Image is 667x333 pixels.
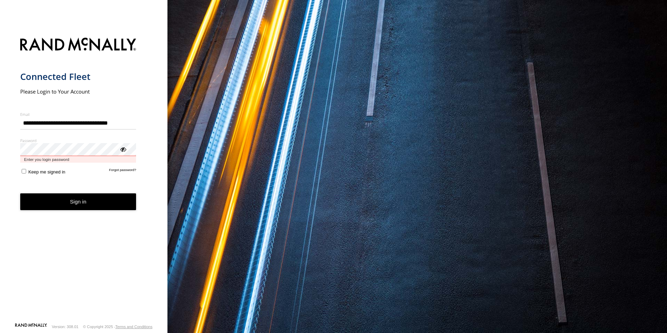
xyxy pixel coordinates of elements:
[20,71,136,82] h1: Connected Fleet
[20,138,136,143] label: Password
[83,325,152,329] div: © Copyright 2025 -
[20,193,136,210] button: Sign in
[20,156,136,163] span: Enter you login password
[20,36,136,54] img: Rand McNally
[20,112,136,117] label: Email
[109,168,136,175] a: Forgot password?
[15,323,47,330] a: Visit our Website
[52,325,78,329] div: Version: 308.01
[119,146,126,153] div: ViewPassword
[22,169,26,173] input: Keep me signed in
[115,325,152,329] a: Terms and Conditions
[20,88,136,95] h2: Please Login to Your Account
[28,169,65,175] span: Keep me signed in
[20,34,148,323] form: main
